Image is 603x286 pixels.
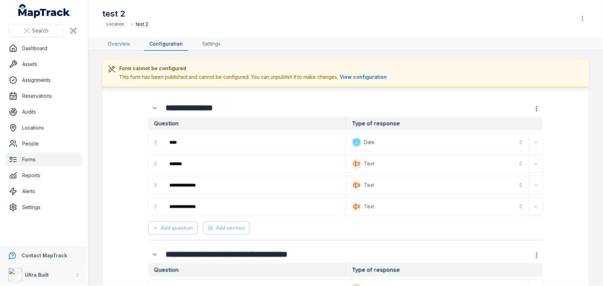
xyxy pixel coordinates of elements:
strong: Ultra Built [25,272,49,278]
a: People [6,137,83,151]
button: View configuration [338,73,388,81]
span: test 2 [136,21,148,28]
a: Audits [6,105,83,119]
a: Dashboard [6,41,83,55]
div: This form has been published and cannot be configured. You can unpublish it to make changes. [119,73,388,81]
a: Forms [6,153,83,166]
a: Locations [6,121,83,135]
a: Overview [102,38,135,51]
a: Settings [197,38,226,51]
a: Assignments [6,73,83,87]
a: Assets [6,57,83,71]
span: Search [32,27,48,34]
a: MapTrack [18,4,70,18]
a: Configuration [144,38,188,51]
div: Location [102,19,128,29]
a: Alerts [6,184,83,198]
a: Settings [6,200,83,214]
h3: Form cannot be configured [119,65,388,72]
a: Reservations [6,89,83,103]
h1: test 2 [102,8,148,19]
button: Search [8,24,64,37]
a: Reports [6,169,83,182]
strong: Contact MapTrack [21,252,67,258]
